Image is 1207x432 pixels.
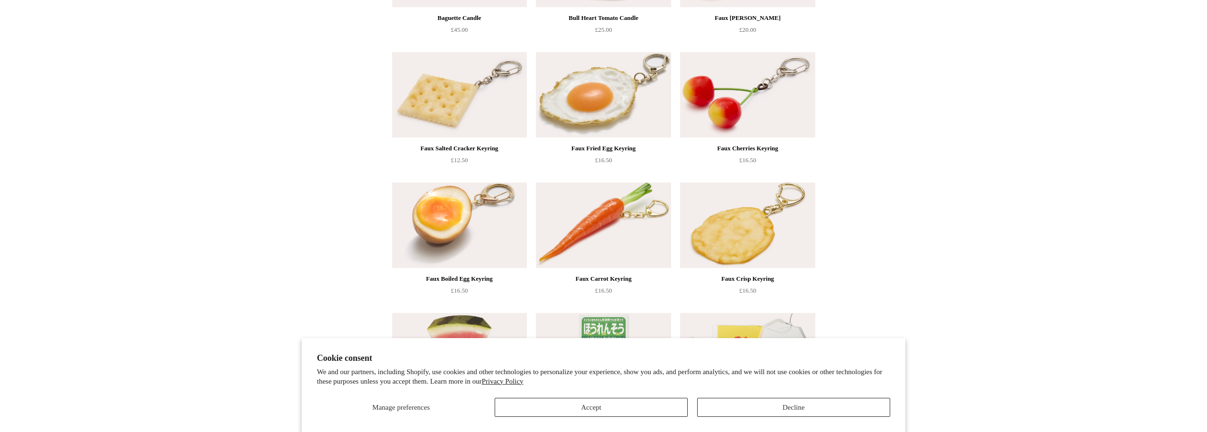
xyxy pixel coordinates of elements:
img: Faux Watermelon Greeting Card [392,313,527,398]
a: Baguette Candle £45.00 [392,12,527,51]
span: £16.50 [739,287,756,294]
a: Faux Carrot Keyring Faux Carrot Keyring [536,183,671,268]
a: Bull Heart Tomato Candle £25.00 [536,12,671,51]
a: Faux Fried Egg Keyring £16.50 [536,143,671,182]
img: Faux Salted Cracker Keyring [392,52,527,138]
span: £16.50 [739,156,756,164]
span: £20.00 [739,26,756,33]
img: Faux Tea Bag Greeting Card [680,313,815,398]
span: £25.00 [595,26,612,33]
a: Faux [PERSON_NAME] £20.00 [680,12,815,51]
img: Faux Spinach Greeting Card [536,313,671,398]
button: Manage preferences [317,398,485,417]
a: Privacy Policy [482,377,524,385]
a: Faux Boiled Egg Keyring Faux Boiled Egg Keyring [392,183,527,268]
span: £16.50 [451,287,468,294]
a: Faux Crisp Keyring Faux Crisp Keyring [680,183,815,268]
div: Faux Salted Cracker Keyring [395,143,525,154]
button: Decline [697,398,890,417]
a: Faux Fried Egg Keyring Faux Fried Egg Keyring [536,52,671,138]
h2: Cookie consent [317,353,890,363]
a: Faux Crisp Keyring £16.50 [680,273,815,312]
a: Faux Spinach Greeting Card Faux Spinach Greeting Card [536,313,671,398]
a: Faux Boiled Egg Keyring £16.50 [392,273,527,312]
img: Faux Crisp Keyring [680,183,815,268]
span: £12.50 [451,156,468,164]
span: Manage preferences [372,404,430,411]
div: Baguette Candle [395,12,525,24]
img: Faux Carrot Keyring [536,183,671,268]
button: Accept [495,398,688,417]
a: Faux Salted Cracker Keyring Faux Salted Cracker Keyring [392,52,527,138]
span: £16.50 [595,156,612,164]
a: Faux Salted Cracker Keyring £12.50 [392,143,527,182]
div: Faux Cherries Keyring [682,143,812,154]
div: Faux Fried Egg Keyring [538,143,668,154]
a: Faux Cherries Keyring £16.50 [680,143,815,182]
div: Faux Carrot Keyring [538,273,668,285]
a: Faux Carrot Keyring £16.50 [536,273,671,312]
a: Faux Cherries Keyring Faux Cherries Keyring [680,52,815,138]
a: Faux Watermelon Greeting Card Faux Watermelon Greeting Card [392,313,527,398]
p: We and our partners, including Shopify, use cookies and other technologies to personalize your ex... [317,368,890,386]
img: Faux Cherries Keyring [680,52,815,138]
div: Bull Heart Tomato Candle [538,12,668,24]
div: Faux Boiled Egg Keyring [395,273,525,285]
img: Faux Fried Egg Keyring [536,52,671,138]
div: Faux [PERSON_NAME] [682,12,812,24]
a: Faux Tea Bag Greeting Card Faux Tea Bag Greeting Card [680,313,815,398]
div: Faux Crisp Keyring [682,273,812,285]
span: £45.00 [451,26,468,33]
span: £16.50 [595,287,612,294]
img: Faux Boiled Egg Keyring [392,183,527,268]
